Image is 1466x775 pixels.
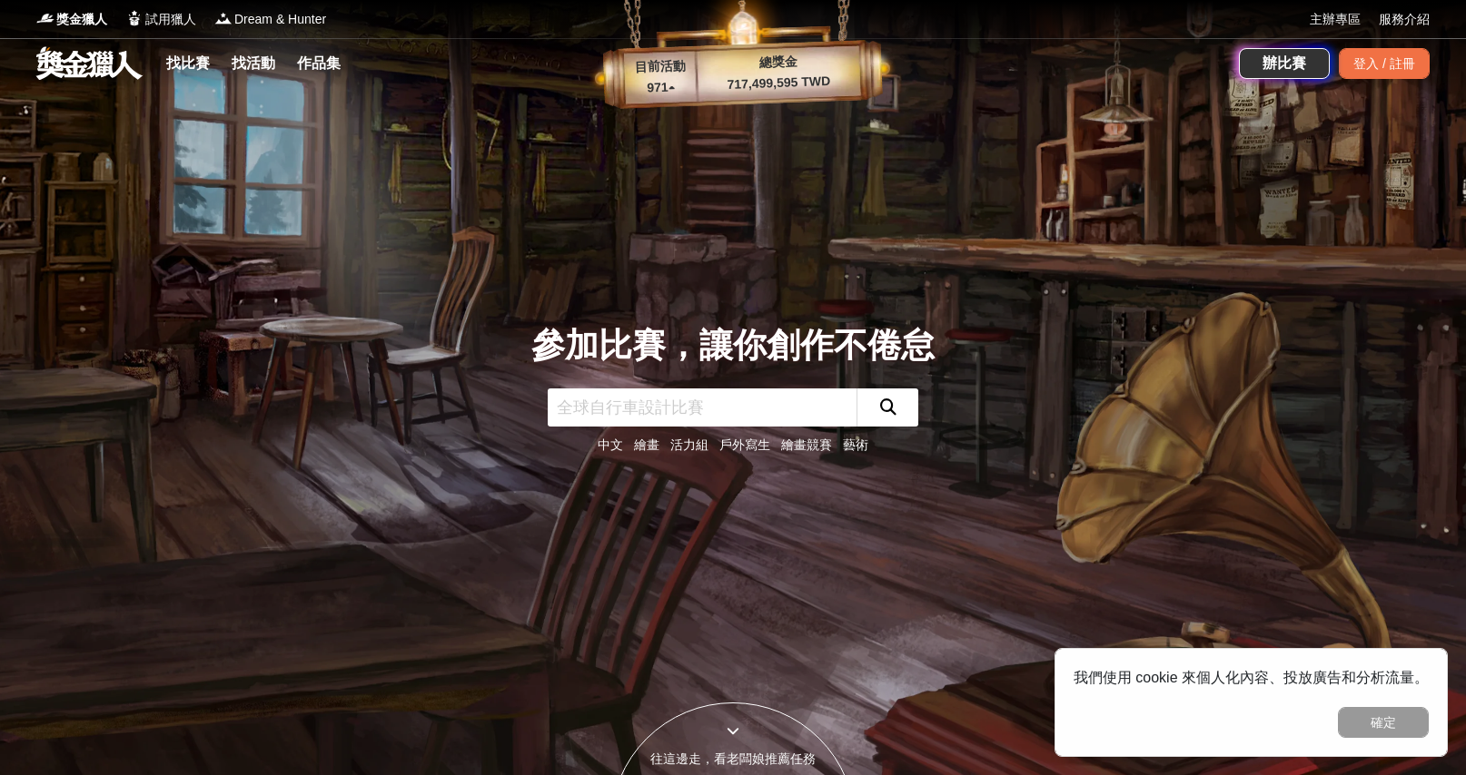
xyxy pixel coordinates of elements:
a: 繪畫 [634,437,659,452]
button: 確定 [1338,707,1429,738]
a: 藝術 [843,437,868,452]
p: 目前活動 [623,56,697,78]
img: Logo [125,9,144,27]
span: 試用獵人 [145,10,196,29]
a: 服務介紹 [1379,10,1430,29]
a: 活力組 [670,437,708,452]
div: 參加比賽，讓你創作不倦怠 [531,320,935,371]
a: 作品集 [290,51,348,76]
a: 主辦專區 [1310,10,1361,29]
p: 717,499,595 TWD [697,71,861,95]
div: 往這邊走，看老闆娘推薦任務 [611,750,855,769]
a: 戶外寫生 [719,437,770,452]
p: 971 ▴ [624,77,698,99]
input: 全球自行車設計比賽 [548,388,857,427]
img: Logo [36,9,54,27]
a: 中文 [598,437,623,452]
a: 辦比賽 [1239,48,1330,79]
a: Logo試用獵人 [125,10,196,29]
a: LogoDream & Hunter [214,10,326,29]
span: 我們使用 cookie 來個人化內容、投放廣告和分析流量。 [1074,670,1429,685]
a: 繪畫競賽 [781,437,832,452]
img: Logo [214,9,233,27]
div: 登入 / 註冊 [1339,48,1430,79]
a: 找比賽 [159,51,217,76]
span: 獎金獵人 [56,10,107,29]
span: Dream & Hunter [234,10,326,29]
p: 總獎金 [696,50,860,74]
a: Logo獎金獵人 [36,10,107,29]
a: 找活動 [224,51,282,76]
